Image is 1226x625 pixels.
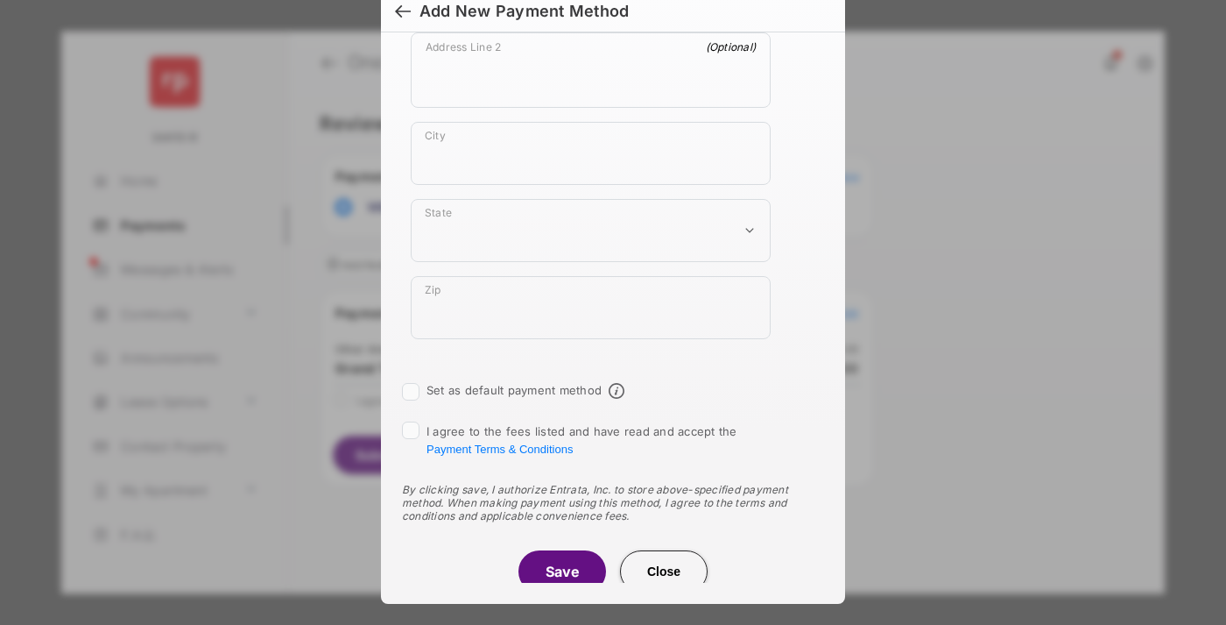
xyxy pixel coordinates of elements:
[620,550,708,593] button: Close
[411,276,771,339] div: payment_method_screening[postal_addresses][postalCode]
[411,199,771,262] div: payment_method_screening[postal_addresses][administrativeArea]
[402,483,824,522] div: By clicking save, I authorize Entrata, Inc. to store above-specified payment method. When making ...
[518,550,606,593] button: Save
[411,32,771,108] div: payment_method_screening[postal_addresses][addressLine2]
[609,383,624,399] span: Default payment method info
[426,383,602,397] label: Set as default payment method
[426,424,737,456] span: I agree to the fees listed and have read and accept the
[426,443,573,456] button: I agree to the fees listed and have read and accept the
[411,122,771,185] div: payment_method_screening[postal_addresses][locality]
[419,2,629,21] div: Add New Payment Method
